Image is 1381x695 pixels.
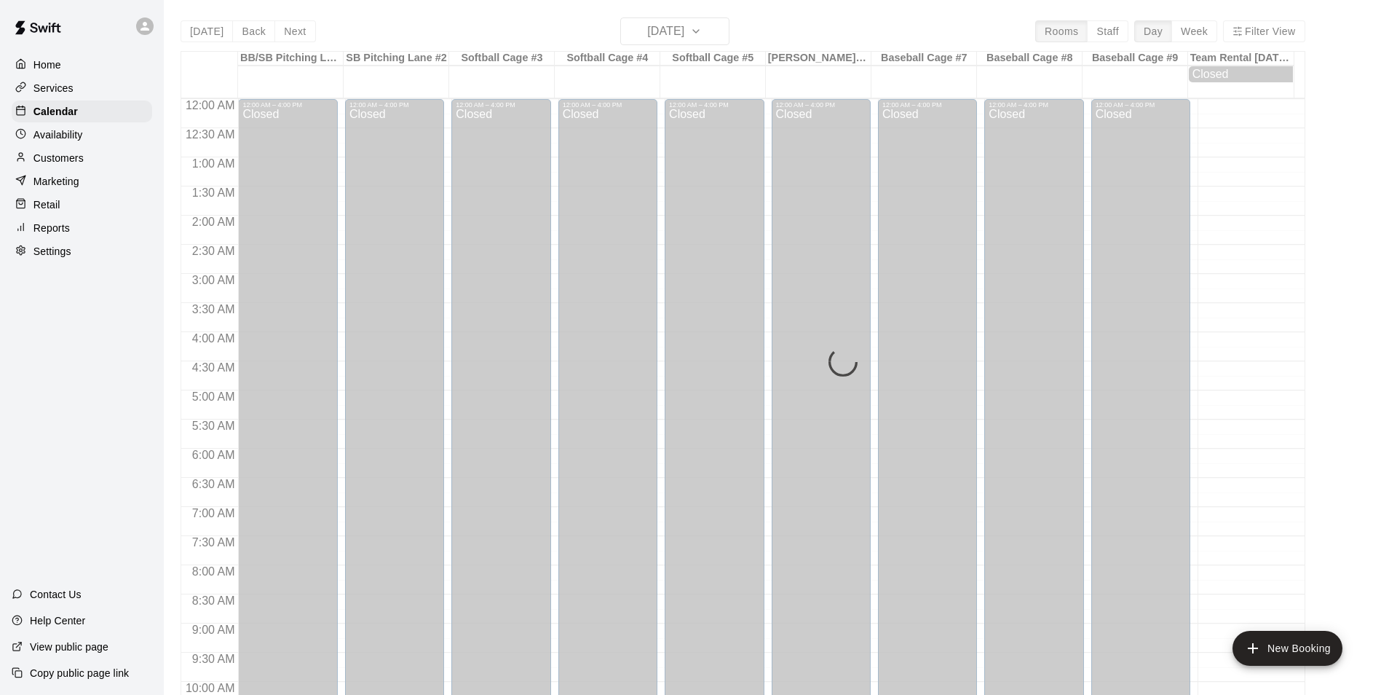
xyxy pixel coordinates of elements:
[12,194,152,216] a: Retail
[449,52,555,66] div: Softball Cage #3
[33,221,70,235] p: Reports
[189,507,239,519] span: 7:00 AM
[766,52,871,66] div: [PERSON_NAME] #6
[660,52,766,66] div: Softball Cage #5
[12,54,152,76] a: Home
[33,58,61,72] p: Home
[12,77,152,99] a: Services
[189,449,239,461] span: 6:00 AM
[344,52,449,66] div: SB Pitching Lane #2
[189,245,239,257] span: 2:30 AM
[189,594,239,607] span: 8:30 AM
[563,101,653,109] div: 12:00 AM – 4:00 PM
[189,157,239,170] span: 1:00 AM
[1188,52,1294,66] div: Team Rental [DATE] Special (2 Hours)
[33,151,84,165] p: Customers
[12,147,152,169] a: Customers
[189,478,239,490] span: 6:30 AM
[182,682,239,694] span: 10:00 AM
[189,390,239,403] span: 5:00 AM
[30,666,129,680] p: Copy public page link
[977,52,1083,66] div: Baseball Cage #8
[182,128,239,141] span: 12:30 AM
[189,653,239,665] span: 9:30 AM
[349,101,440,109] div: 12:00 AM – 4:00 PM
[33,127,83,142] p: Availability
[33,104,78,119] p: Calendar
[30,640,108,654] p: View public page
[189,420,239,432] span: 5:30 AM
[189,303,239,315] span: 3:30 AM
[1083,52,1188,66] div: Baseball Cage #9
[33,244,71,259] p: Settings
[189,332,239,345] span: 4:00 AM
[1096,101,1186,109] div: 12:00 AM – 4:00 PM
[882,101,973,109] div: 12:00 AM – 4:00 PM
[33,197,60,212] p: Retail
[33,174,79,189] p: Marketing
[189,624,239,636] span: 9:00 AM
[189,274,239,286] span: 3:00 AM
[669,101,759,109] div: 12:00 AM – 4:00 PM
[189,361,239,374] span: 4:30 AM
[30,587,82,602] p: Contact Us
[776,101,866,109] div: 12:00 AM – 4:00 PM
[189,536,239,549] span: 7:30 AM
[12,124,152,146] a: Availability
[12,240,152,262] a: Settings
[456,101,546,109] div: 12:00 AM – 4:00 PM
[871,52,977,66] div: Baseball Cage #7
[33,81,74,95] p: Services
[12,101,152,122] a: Calendar
[989,101,1079,109] div: 12:00 AM – 4:00 PM
[189,565,239,578] span: 8:00 AM
[12,217,152,239] a: Reports
[189,186,239,199] span: 1:30 AM
[12,170,152,192] a: Marketing
[182,99,239,111] span: 12:00 AM
[189,216,239,228] span: 2:00 AM
[1232,631,1342,666] button: add
[30,613,85,628] p: Help Center
[242,101,333,109] div: 12:00 AM – 4:00 PM
[238,52,344,66] div: BB/SB Pitching Lane #1
[1192,68,1289,81] div: Closed
[555,52,660,66] div: Softball Cage #4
